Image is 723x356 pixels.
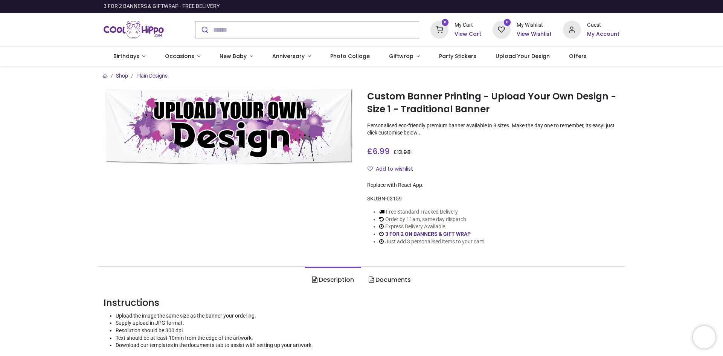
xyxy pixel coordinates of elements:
[379,47,429,66] a: Giftwrap
[367,163,419,176] button: Add to wishlistAdd to wishlist
[136,73,168,79] a: Plain Designs
[587,21,619,29] div: Guest
[210,47,263,66] a: New Baby
[389,52,413,60] span: Giftwrap
[116,342,619,349] li: Download our templates in the documents tab to assist with setting up your artwork.
[104,47,155,66] a: Birthdays
[397,148,411,156] span: 13.98
[517,21,552,29] div: My Wishlist
[493,26,511,32] a: 0
[393,148,411,156] span: £
[693,326,715,348] iframe: Brevo live chat
[496,52,550,60] span: Upload Your Design
[385,231,471,237] a: 3 FOR 2 ON BANNERS & GIFT WRAP
[367,182,619,189] div: Replace with React App.
[113,52,139,60] span: Birthdays
[116,73,128,79] a: Shop
[368,166,373,171] i: Add to wishlist
[439,52,476,60] span: Party Stickers
[367,122,619,137] p: Personalised eco-friendly premium banner available in 8 sizes. Make the day one to remember, its ...
[378,196,402,202] span: BN-03159
[379,216,485,223] li: Order by 11am, same day dispatch
[367,90,619,116] h1: Custom Banner Printing - Upload Your Own Design - Size 1 - Traditional Banner
[372,146,390,157] span: 6.99
[461,3,619,10] iframe: Customer reviews powered by Trustpilot
[379,223,485,231] li: Express Delivery Available
[367,195,619,203] div: SKU:
[517,31,552,38] a: View Wishlist
[442,19,449,26] sup: 0
[272,52,305,60] span: Anniversary
[220,52,247,60] span: New Baby
[195,21,213,38] button: Submit
[455,21,481,29] div: My Cart
[104,89,356,164] img: Custom Banner Printing - Upload Your Own Design - Size 1 - Traditional Banner
[104,3,220,10] div: 3 FOR 2 BANNERS & GIFTWRAP - FREE DELIVERY
[361,267,418,293] a: Documents
[116,312,619,320] li: Upload the image the same size as the banner your ordering.
[367,146,390,157] span: £
[330,52,370,60] span: Photo Collage
[587,31,619,38] a: My Account
[305,267,361,293] a: Description
[155,47,210,66] a: Occasions
[430,26,448,32] a: 0
[504,19,511,26] sup: 0
[116,319,619,327] li: Supply upload in JPG format.
[379,238,485,246] li: Just add 3 personalised items to your cart!
[116,335,619,342] li: Text should be at least 10mm from the edge of the artwork.
[455,31,481,38] a: View Cart
[379,208,485,216] li: Free Standard Tracked Delivery
[262,47,320,66] a: Anniversary
[104,19,164,40] a: Logo of Cool Hippo
[569,52,587,60] span: Offers
[165,52,194,60] span: Occasions
[104,296,619,309] h3: Instructions
[104,19,164,40] img: Cool Hippo
[116,327,619,335] li: Resolution should be 300 dpi.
